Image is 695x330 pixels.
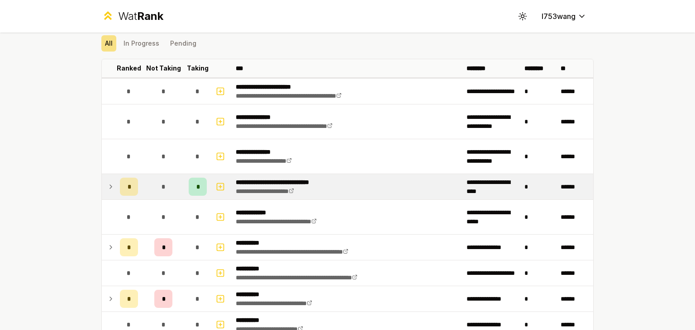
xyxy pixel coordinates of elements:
[187,64,209,73] p: Taking
[534,8,594,24] button: l753wang
[117,64,141,73] p: Ranked
[118,9,163,24] div: Wat
[542,11,576,22] span: l753wang
[137,9,163,23] span: Rank
[101,9,163,24] a: WatRank
[146,64,181,73] p: Not Taking
[101,35,116,52] button: All
[120,35,163,52] button: In Progress
[167,35,200,52] button: Pending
